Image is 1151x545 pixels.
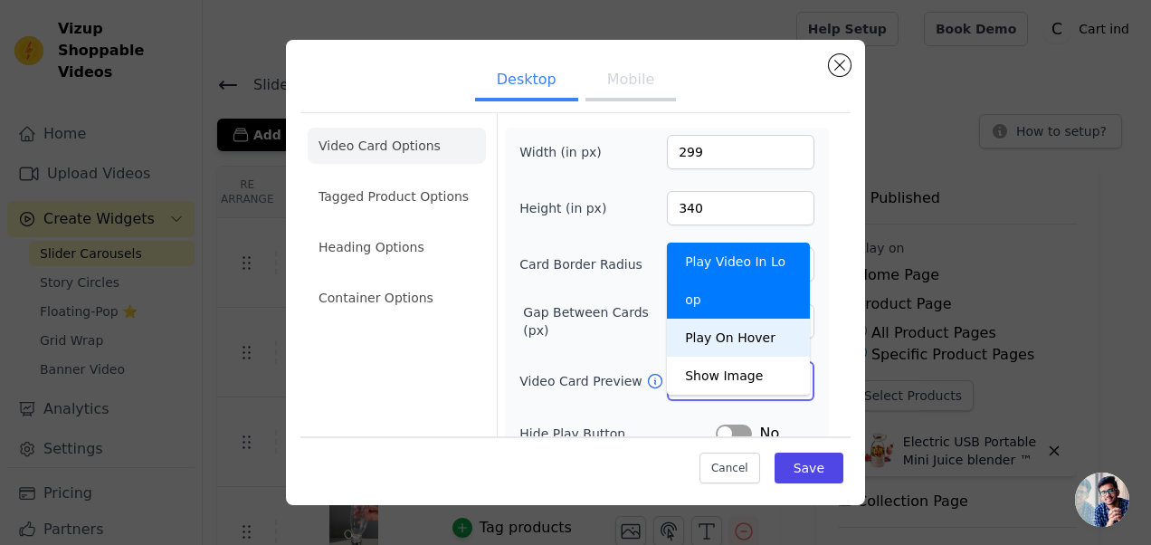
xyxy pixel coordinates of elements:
label: Width (in px) [519,143,618,161]
label: Gap Between Cards (px) [523,303,672,339]
button: Cancel [699,453,760,483]
li: Container Options [308,280,486,316]
a: Open chat [1075,473,1129,527]
label: Video Card Preview [519,372,645,390]
button: Mobile [585,62,676,101]
button: Close modal [829,54,851,76]
div: Play Video In Loop [667,243,810,319]
button: Save [775,453,843,483]
span: No [759,423,779,445]
div: Play On Hover [667,319,810,357]
li: Heading Options [308,229,486,265]
label: Height (in px) [519,199,618,217]
label: Card Border Radius [519,255,642,273]
li: Tagged Product Options [308,178,486,215]
li: Video Card Options [308,128,486,164]
label: Hide Play Button [519,425,716,443]
div: Show Image [667,357,810,395]
button: Desktop [475,62,578,101]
